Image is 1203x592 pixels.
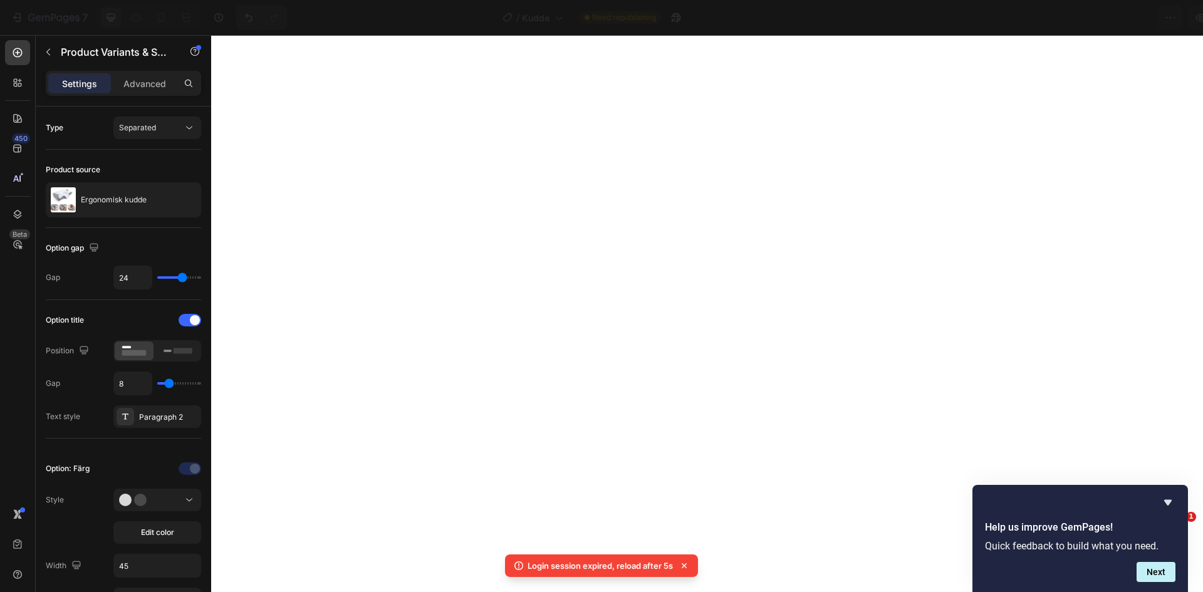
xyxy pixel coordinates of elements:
button: Hide survey [1160,495,1175,510]
p: Ergonomisk kudde [81,195,147,204]
p: Quick feedback to build what you need. [985,540,1175,552]
span: Edit color [141,527,174,538]
button: Next question [1137,562,1175,582]
div: Product source [46,164,100,175]
div: Beta [9,229,30,239]
div: Undo/Redo [236,5,287,30]
button: 7 [5,5,93,30]
p: Advanced [123,77,166,90]
span: Separated [119,123,156,132]
span: Kudde [522,11,549,24]
iframe: Design area [211,35,1203,592]
p: Product Variants & Swatches [61,44,167,60]
div: Text style [46,411,80,422]
div: Gap [46,272,60,283]
h2: Help us improve GemPages! [985,520,1175,535]
button: Separated [113,117,201,139]
div: Style [46,494,64,506]
span: / [516,11,519,24]
div: Position [46,343,91,360]
button: 1 product assigned [948,5,1068,30]
p: Settings [62,77,97,90]
button: Edit color [113,521,201,544]
div: Width [46,558,84,574]
span: 1 product assigned [959,11,1040,24]
div: Publish [1130,11,1162,24]
div: Option: Färg [46,463,90,474]
div: Gap [46,378,60,389]
div: 450 [12,133,30,143]
div: Help us improve GemPages! [985,495,1175,582]
div: Paragraph 2 [139,412,198,423]
span: 1 [1186,512,1196,522]
span: Need republishing [592,12,656,23]
img: product feature img [51,187,76,212]
input: Auto [114,372,152,395]
input: Auto [114,554,200,577]
p: 7 [82,10,88,25]
span: Save [1084,13,1105,23]
div: Option gap [46,240,102,257]
button: Save [1073,5,1115,30]
input: Auto [114,266,152,289]
div: Option title [46,314,84,326]
div: Type [46,122,63,133]
p: Login session expired, reload after 5s [528,559,673,572]
button: Publish [1120,5,1172,30]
